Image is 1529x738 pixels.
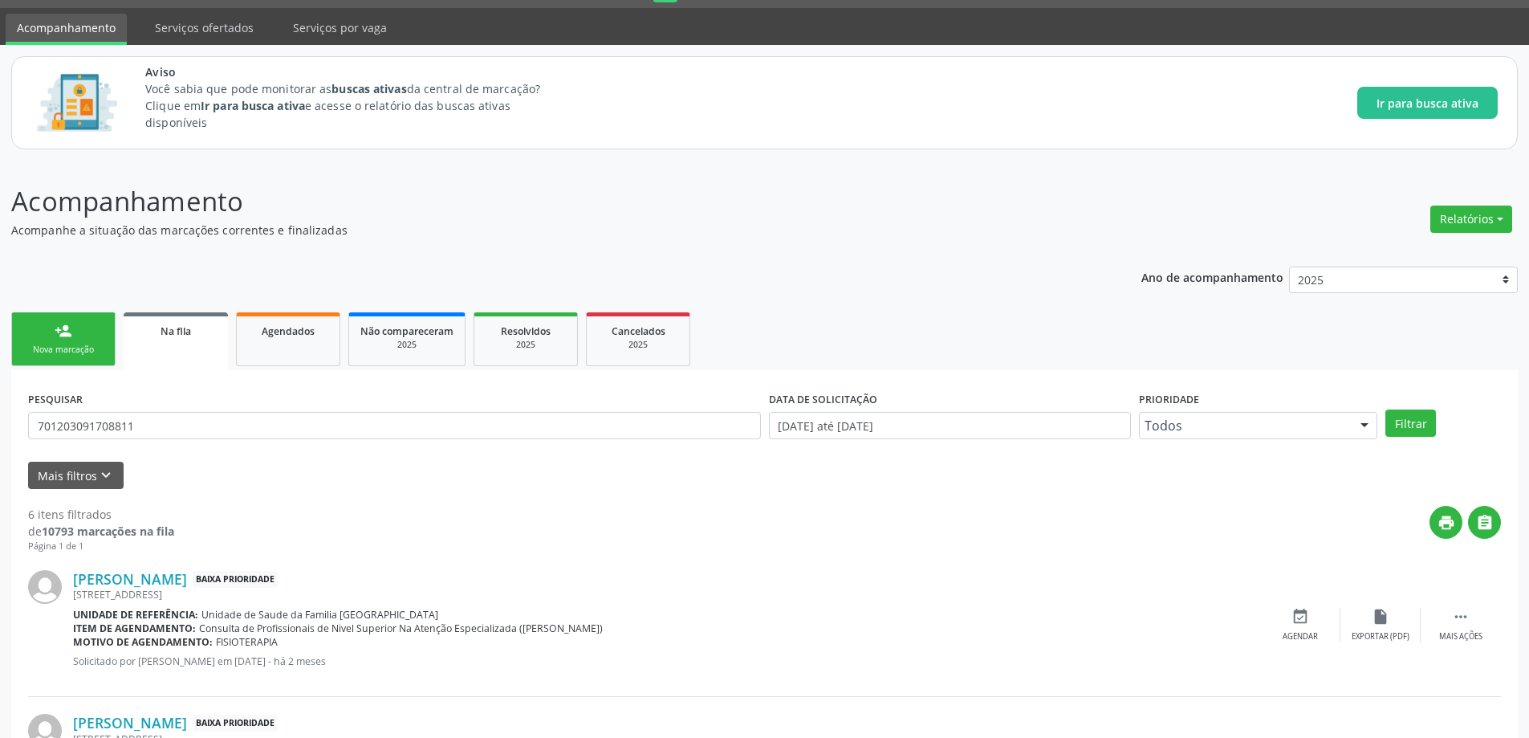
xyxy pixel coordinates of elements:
[145,63,570,80] span: Aviso
[73,635,213,649] b: Motivo de agendamento:
[55,322,72,340] div: person_add
[612,324,665,338] span: Cancelados
[73,588,1260,601] div: [STREET_ADDRESS]
[201,608,438,622] span: Unidade de Saude da Familia [GEOGRAPHIC_DATA]
[144,14,265,42] a: Serviços ofertados
[486,339,566,351] div: 2025
[1141,267,1283,287] p: Ano de acompanhamento
[73,608,198,622] b: Unidade de referência:
[28,387,83,412] label: PESQUISAR
[1385,410,1436,437] button: Filtrar
[1476,514,1494,532] i: 
[1468,506,1501,539] button: 
[1452,608,1470,626] i: 
[28,506,174,523] div: 6 itens filtrados
[28,570,62,604] img: img
[360,339,453,351] div: 2025
[1430,206,1512,233] button: Relatórios
[193,571,278,588] span: Baixa Prioridade
[1145,418,1344,434] span: Todos
[161,324,191,338] span: Na fila
[1139,387,1199,412] label: Prioridade
[216,635,278,649] span: FISIOTERAPIA
[73,714,187,732] a: [PERSON_NAME]
[73,654,1260,668] p: Solicitado por [PERSON_NAME] em [DATE] - há 2 meses
[11,222,1066,239] p: Acompanhe a situação das marcações correntes e finalizadas
[1283,631,1318,642] div: Agendar
[11,181,1066,222] p: Acompanhamento
[331,81,406,96] strong: buscas ativas
[6,14,127,45] a: Acompanhamento
[28,540,174,553] div: Página 1 de 1
[28,412,761,439] input: Nome, CNS
[28,523,174,540] div: de
[42,524,174,539] strong: 10793 marcações na fila
[769,412,1131,439] input: Selecione um intervalo
[193,715,278,732] span: Baixa Prioridade
[1439,631,1482,642] div: Mais ações
[360,324,453,338] span: Não compareceram
[199,622,603,635] span: Consulta de Profissionais de Nivel Superior Na Atenção Especializada ([PERSON_NAME])
[28,462,124,490] button: Mais filtroskeyboard_arrow_down
[1429,506,1462,539] button: print
[1372,608,1389,626] i: insert_drive_file
[282,14,398,42] a: Serviços por vaga
[1357,87,1498,119] button: Ir para busca ativa
[145,80,570,131] p: Você sabia que pode monitorar as da central de marcação? Clique em e acesse o relatório das busca...
[1438,514,1455,532] i: print
[501,324,551,338] span: Resolvidos
[598,339,678,351] div: 2025
[1291,608,1309,626] i: event_available
[31,67,123,139] img: Imagem de CalloutCard
[201,98,305,113] strong: Ir para busca ativa
[97,467,115,484] i: keyboard_arrow_down
[73,622,196,635] b: Item de agendamento:
[1352,631,1409,642] div: Exportar (PDF)
[769,387,877,412] label: DATA DE SOLICITAÇÃO
[73,570,187,588] a: [PERSON_NAME]
[1377,95,1478,112] span: Ir para busca ativa
[262,324,315,338] span: Agendados
[23,344,104,356] div: Nova marcação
